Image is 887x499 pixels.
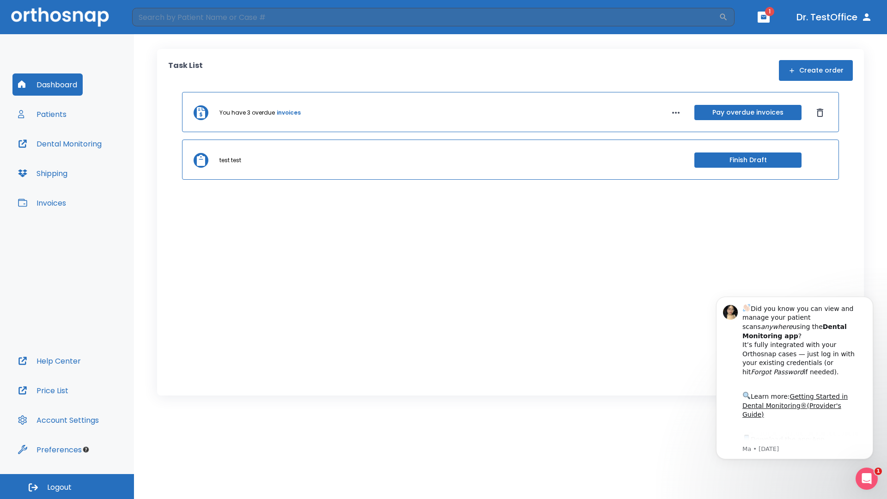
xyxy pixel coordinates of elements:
[12,133,107,155] button: Dental Monitoring
[765,7,774,16] span: 1
[40,153,122,170] a: App Store
[12,162,73,184] button: Shipping
[168,60,203,81] p: Task List
[694,105,802,120] button: Pay overdue invoices
[219,156,241,164] p: test test
[12,379,74,402] button: Price List
[277,109,301,117] a: invoices
[12,409,104,431] button: Account Settings
[40,151,157,198] div: Download the app: | ​ Let us know if you need help getting started!
[12,350,86,372] button: Help Center
[47,482,72,493] span: Logout
[40,162,157,170] p: Message from Ma, sent 3w ago
[157,20,164,27] button: Dismiss notification
[132,8,719,26] input: Search by Patient Name or Case #
[12,73,83,96] button: Dashboard
[12,438,87,461] button: Preferences
[219,109,275,117] p: You have 3 overdue
[793,9,876,25] button: Dr. TestOffice
[813,105,827,120] button: Dismiss
[12,103,72,125] button: Patients
[82,445,90,454] div: Tooltip anchor
[779,60,853,81] button: Create order
[694,152,802,168] button: Finish Draft
[12,192,72,214] button: Invoices
[856,468,878,490] iframe: Intercom live chat
[11,7,109,26] img: Orthosnap
[875,468,882,475] span: 1
[702,283,887,474] iframe: Intercom notifications message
